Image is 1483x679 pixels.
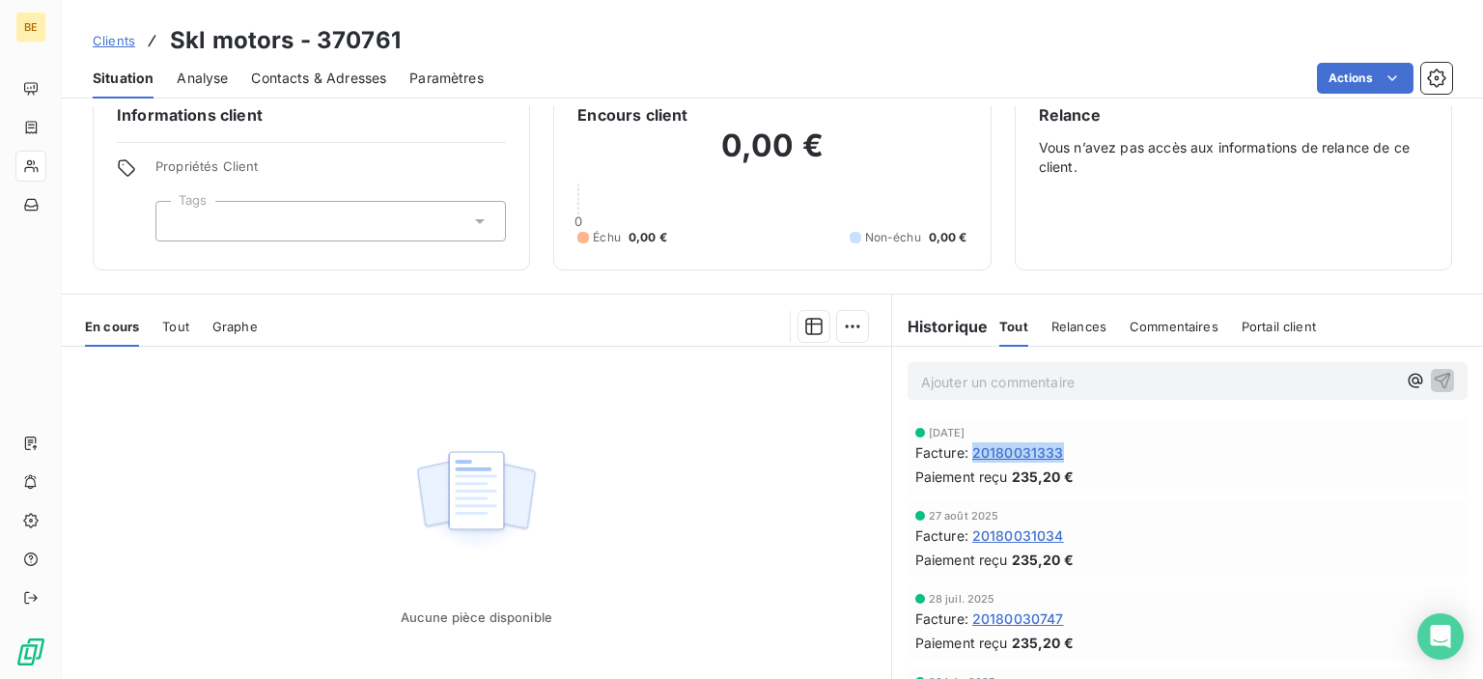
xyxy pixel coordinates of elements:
div: Open Intercom Messenger [1417,613,1464,660]
span: Facture : [915,525,968,546]
span: [DATE] [929,427,965,439]
h6: Informations client [117,103,506,127]
span: Facture : [915,442,968,463]
span: Situation [93,69,154,88]
span: Aucune pièce disponible [401,609,552,625]
span: Paramètres [409,69,484,88]
span: Analyse [177,69,228,88]
span: Non-échu [865,229,921,246]
span: 27 août 2025 [929,510,999,522]
span: 235,20 € [1012,550,1074,570]
span: Paiement reçu [915,467,1008,487]
span: Paiement reçu [915,550,1008,570]
span: En cours [85,319,139,334]
span: Tout [999,319,1028,334]
span: Paiement reçu [915,633,1008,653]
span: 20180030747 [972,608,1064,629]
a: Clients [93,31,135,50]
span: Graphe [212,319,258,334]
span: Portail client [1242,319,1316,334]
span: Facture : [915,608,968,629]
img: Logo LeanPay [15,637,46,667]
div: Vous n’avez pas accès aux informations de relance de ce client. [1039,103,1428,246]
span: 0,00 € [929,229,967,246]
h6: Historique [892,315,989,338]
span: 0,00 € [629,229,667,246]
div: BE [15,12,46,42]
span: 20180031034 [972,525,1064,546]
span: Échu [593,229,621,246]
span: 0 [574,213,582,229]
span: Relances [1051,319,1106,334]
button: Actions [1317,63,1413,94]
h6: Relance [1039,103,1428,127]
span: 20180031333 [972,442,1064,463]
span: Propriétés Client [155,158,506,185]
span: 28 juil. 2025 [929,593,995,605]
span: Commentaires [1130,319,1218,334]
span: Clients [93,33,135,48]
img: Empty state [414,440,538,560]
span: 235,20 € [1012,633,1074,653]
input: Ajouter une valeur [172,212,187,230]
span: 235,20 € [1012,467,1074,487]
span: Tout [162,319,189,334]
h2: 0,00 € [577,127,966,184]
h6: Encours client [577,103,687,127]
h3: Skl motors - 370761 [170,23,401,58]
span: Contacts & Adresses [251,69,386,88]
